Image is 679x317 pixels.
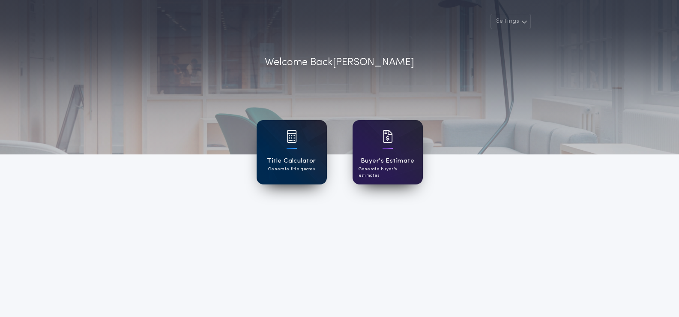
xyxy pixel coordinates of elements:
[491,14,531,29] button: Settings
[359,166,417,179] p: Generate buyer's estimates
[353,120,423,184] a: card iconBuyer's EstimateGenerate buyer's estimates
[257,120,327,184] a: card iconTitle CalculatorGenerate title quotes
[268,166,315,172] p: Generate title quotes
[361,156,414,166] h1: Buyer's Estimate
[287,130,297,143] img: card icon
[383,130,393,143] img: card icon
[265,55,414,70] p: Welcome Back [PERSON_NAME]
[267,156,316,166] h1: Title Calculator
